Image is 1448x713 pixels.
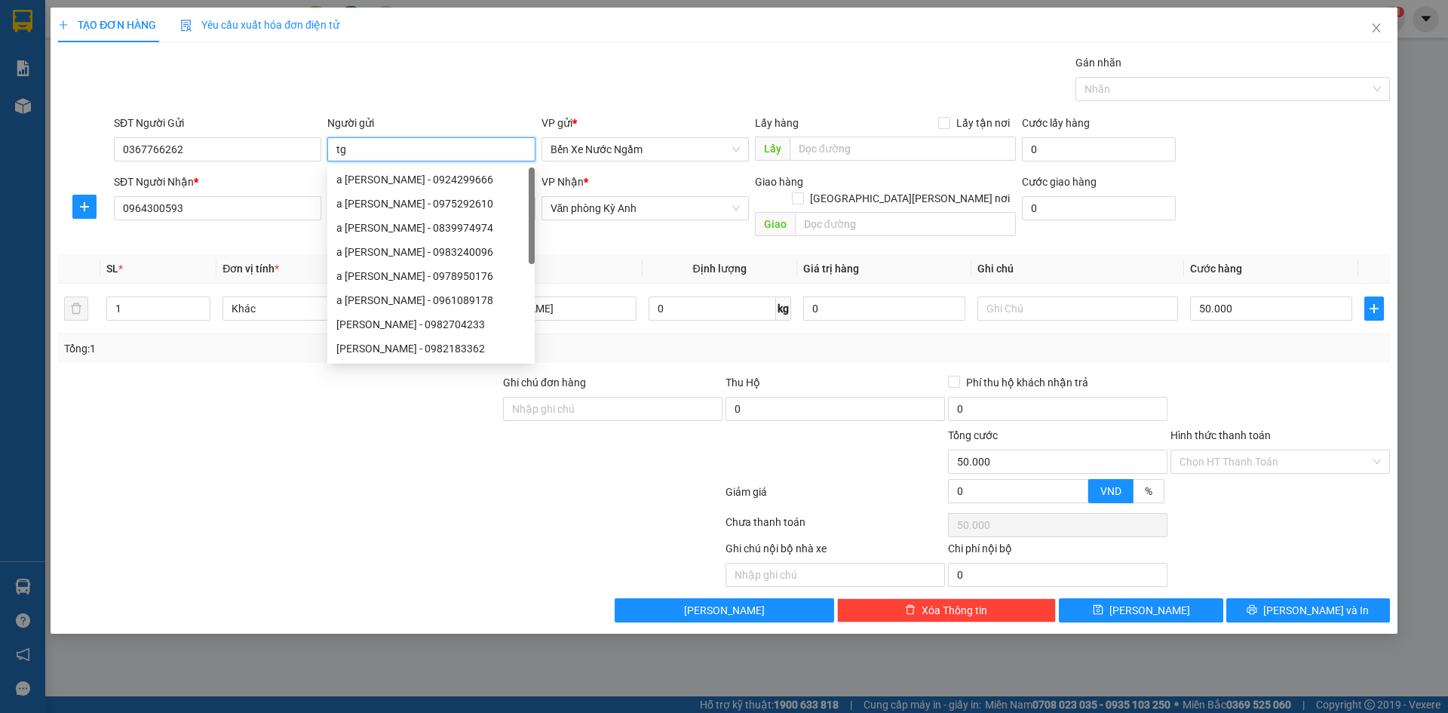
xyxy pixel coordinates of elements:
[336,268,526,284] div: a [PERSON_NAME] - 0978950176
[64,297,88,321] button: delete
[336,244,526,260] div: a [PERSON_NAME] - 0983240096
[327,216,535,240] div: a cảnh - 0839974974
[922,602,987,619] span: Xóa Thông tin
[724,484,946,510] div: Giảm giá
[905,604,916,616] span: delete
[327,192,535,216] div: a cảnh - 0975292610
[72,195,97,219] button: plus
[222,263,279,275] span: Đơn vị tính
[1263,602,1369,619] span: [PERSON_NAME] và In
[1059,598,1223,622] button: save[PERSON_NAME]
[684,602,765,619] span: [PERSON_NAME]
[1170,429,1271,441] label: Hình thức thanh toán
[795,212,1016,236] input: Dọc đường
[327,337,535,361] div: cảnh - 0982183362
[327,312,535,337] div: cảnh - 0982704233
[336,220,526,236] div: a [PERSON_NAME] - 0839974974
[1355,8,1397,50] button: Close
[803,263,859,275] span: Giá trị hàng
[114,115,321,131] div: SĐT Người Gửi
[58,20,69,30] span: plus
[327,115,535,131] div: Người gửi
[8,91,168,112] li: [PERSON_NAME]
[1365,303,1383,315] span: plus
[724,514,946,540] div: Chưa thanh toán
[755,176,803,188] span: Giao hàng
[336,340,526,357] div: [PERSON_NAME] - 0982183362
[1370,22,1382,34] span: close
[1190,263,1242,275] span: Cước hàng
[755,137,790,161] span: Lấy
[64,340,559,357] div: Tổng: 1
[726,563,945,587] input: Nhập ghi chú
[1022,117,1090,129] label: Cước lấy hàng
[1093,604,1103,616] span: save
[977,297,1178,321] input: Ghi Chú
[776,297,791,321] span: kg
[551,138,740,161] span: Bến Xe Nước Ngầm
[336,195,526,212] div: a [PERSON_NAME] - 0975292610
[435,297,636,321] input: VD: Bàn, Ghế
[1022,176,1097,188] label: Cước giao hàng
[336,292,526,309] div: a [PERSON_NAME] - 0961089178
[948,540,1167,563] div: Chi phí nội bộ
[1364,297,1384,321] button: plus
[950,115,1016,131] span: Lấy tận nơi
[837,598,1057,622] button: deleteXóa Thông tin
[971,254,1184,284] th: Ghi chú
[803,297,965,321] input: 0
[327,264,535,288] div: a cảnh - 0978950176
[73,201,96,213] span: plus
[541,176,584,188] span: VP Nhận
[1247,604,1257,616] span: printer
[1226,598,1390,622] button: printer[PERSON_NAME] và In
[232,297,414,320] span: Khác
[1022,137,1176,161] input: Cước lấy hàng
[726,376,760,389] span: Thu Hộ
[1075,57,1121,69] label: Gán nhãn
[114,174,321,190] div: SĐT Người Nhận
[960,374,1094,391] span: Phí thu hộ khách nhận trả
[804,190,1016,207] span: [GEOGRAPHIC_DATA][PERSON_NAME] nơi
[503,397,722,421] input: Ghi chú đơn hàng
[1145,485,1152,497] span: %
[58,19,156,31] span: TẠO ĐƠN HÀNG
[948,429,998,441] span: Tổng cước
[180,20,192,32] img: icon
[541,115,749,131] div: VP gửi
[336,171,526,188] div: a [PERSON_NAME] - 0924299666
[8,112,168,133] li: In ngày: 09:21 13/08
[327,167,535,192] div: a cảnh - 0924299666
[615,598,834,622] button: [PERSON_NAME]
[693,263,747,275] span: Định lượng
[503,376,586,389] label: Ghi chú đơn hàng
[327,288,535,312] div: a cảnh - 0961089178
[106,263,118,275] span: SL
[1109,602,1190,619] span: [PERSON_NAME]
[790,137,1016,161] input: Dọc đường
[336,316,526,333] div: [PERSON_NAME] - 0982704233
[551,197,740,220] span: Văn phòng Kỳ Anh
[180,19,339,31] span: Yêu cầu xuất hóa đơn điện tử
[726,540,945,563] div: Ghi chú nội bộ nhà xe
[755,117,799,129] span: Lấy hàng
[755,212,795,236] span: Giao
[327,240,535,264] div: a cảnh - 0983240096
[1100,485,1121,497] span: VND
[1022,196,1176,220] input: Cước giao hàng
